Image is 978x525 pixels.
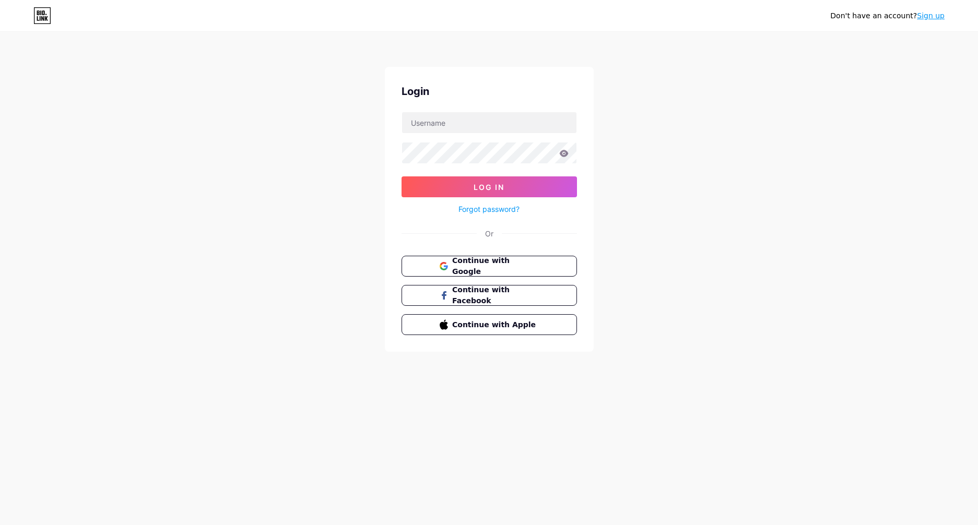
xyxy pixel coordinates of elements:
[402,314,577,335] button: Continue with Apple
[452,284,538,306] span: Continue with Facebook
[452,319,538,330] span: Continue with Apple
[830,10,945,21] div: Don't have an account?
[458,204,520,214] a: Forgot password?
[402,285,577,306] button: Continue with Facebook
[402,256,577,277] button: Continue with Google
[917,11,945,20] a: Sign up
[402,83,577,99] div: Login
[474,183,504,192] span: Log In
[485,228,493,239] div: Or
[402,176,577,197] button: Log In
[452,255,538,277] span: Continue with Google
[402,112,576,133] input: Username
